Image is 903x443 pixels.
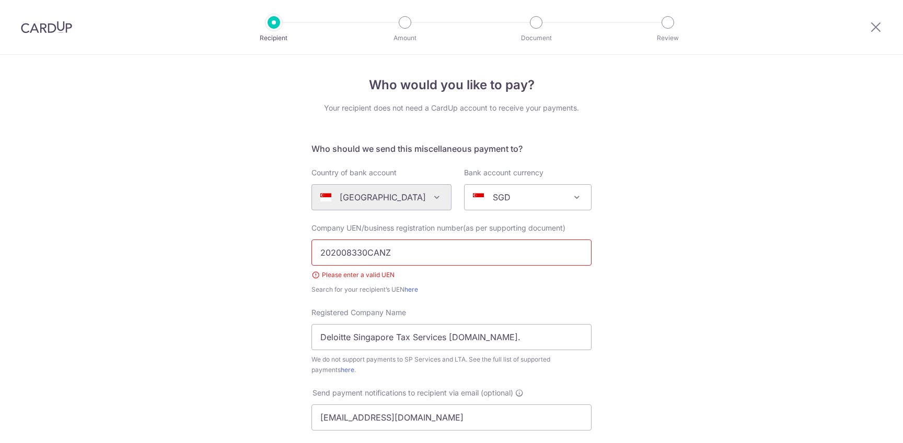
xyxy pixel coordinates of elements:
span: SGD [464,184,592,210]
img: CardUp [21,21,72,33]
div: We do not support payments to SP Services and LTA. See the full list of supported payments . [311,354,592,375]
p: Recipient [235,33,312,43]
p: Amount [366,33,444,43]
label: Country of bank account [311,167,397,178]
div: Search for your recipient’s UEN [311,284,592,295]
span: SGD [465,185,591,210]
div: Please enter a valid UEN [311,270,592,280]
span: Registered Company Name [311,308,406,317]
a: here [341,366,354,374]
span: Send payment notifications to recipient via email (optional) [312,388,513,398]
p: SGD [493,191,511,203]
p: Document [497,33,575,43]
div: Your recipient does not need a CardUp account to receive your payments. [311,103,592,113]
span: Company UEN/business registration number(as per supporting document) [311,223,565,232]
label: Bank account currency [464,167,543,178]
p: Review [629,33,707,43]
input: Enter email address [311,404,592,430]
a: here [404,285,418,293]
h5: Who should we send this miscellaneous payment to? [311,142,592,155]
h4: Who would you like to pay? [311,76,592,94]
